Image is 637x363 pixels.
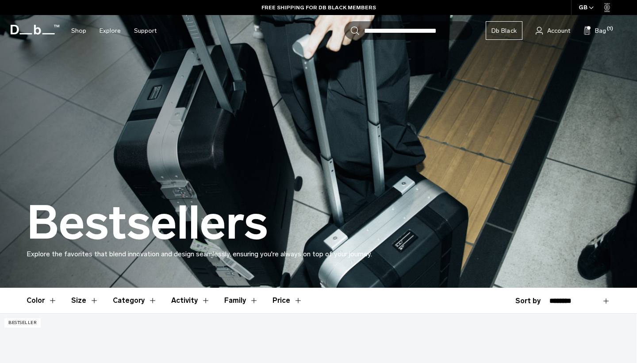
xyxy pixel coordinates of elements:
[27,288,57,313] button: Toggle Filter
[595,26,606,35] span: Bag
[27,250,372,258] span: Explore the favorites that blend innovation and design seamlessly, ensuring you're always on top ...
[4,318,41,328] p: Bestseller
[486,21,522,40] a: Db Black
[261,4,376,12] a: FREE SHIPPING FOR DB BLACK MEMBERS
[536,25,570,36] a: Account
[607,25,613,33] span: (1)
[27,197,268,249] h1: Bestsellers
[224,288,258,313] button: Toggle Filter
[71,288,99,313] button: Toggle Filter
[547,26,570,35] span: Account
[113,288,157,313] button: Toggle Filter
[171,288,210,313] button: Toggle Filter
[134,15,157,46] a: Support
[65,15,163,46] nav: Main Navigation
[272,288,303,313] button: Toggle Price
[100,15,121,46] a: Explore
[71,15,86,46] a: Shop
[583,25,606,36] button: Bag (1)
